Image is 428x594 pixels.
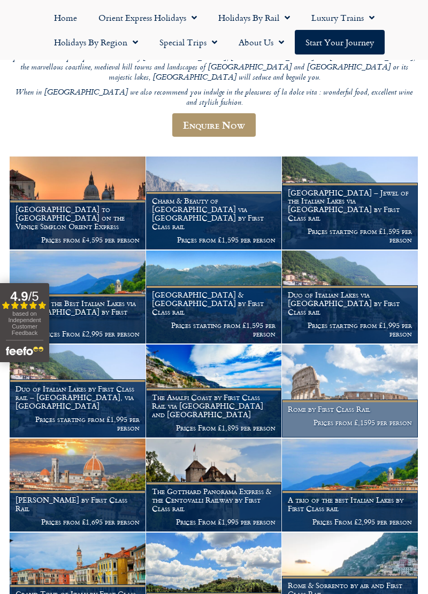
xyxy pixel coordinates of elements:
nav: Menu [5,5,423,54]
p: Prices starting from £1,995 per person [16,415,140,432]
h1: Rome by First Class Rail [288,405,412,413]
a: [PERSON_NAME] by First Class Rail Prices from £1,695 per person [10,439,146,532]
p: Prices From £2,995 per person [288,518,412,526]
h1: A trio of the best Italian Lakes by First Class rail [288,496,412,513]
a: [GEOGRAPHIC_DATA] – Jewel of the Italian Lakes via [GEOGRAPHIC_DATA] by First Class rail Prices s... [282,157,418,250]
a: Enquire Now [172,113,256,137]
a: The Gotthard Panorama Express & the Centovalli Railway by First Class rail Prices From £1,995 per... [146,439,282,532]
p: Prices From £1,895 per person [152,424,276,432]
a: Holidays by Rail [208,5,301,30]
a: [GEOGRAPHIC_DATA] to [GEOGRAPHIC_DATA] on the Venice Simplon Orient Express Prices from £4,595 pe... [10,157,146,250]
h1: [PERSON_NAME] by First Class Rail [16,496,140,513]
p: Prices From £2,995 per person [16,330,140,338]
a: Charm & Beauty of [GEOGRAPHIC_DATA] via [GEOGRAPHIC_DATA] by First Class rail Prices from £1,595 ... [146,157,282,250]
p: Prices from £4,595 per person [16,236,140,244]
a: Rome by First Class Rail Prices from £,1595 per person [282,345,418,438]
a: Orient Express Holidays [88,5,208,30]
p: Prices starting from £1,595 per person [152,321,276,338]
a: Special Trips [149,30,228,54]
h1: Duo of Italian Lakes by First Class rail – [GEOGRAPHIC_DATA], via [GEOGRAPHIC_DATA] [16,385,140,410]
h1: The Gotthard Panorama Express & the Centovalli Railway by First Class rail [152,487,276,512]
p: Prices starting from £1,595 per person [288,227,412,244]
h1: [GEOGRAPHIC_DATA] to [GEOGRAPHIC_DATA] on the Venice Simplon Orient Express [16,205,140,230]
img: Chateau de Chillon Montreux [146,439,282,532]
p: Prices starting from £1,995 per person [288,321,412,338]
a: Holidays by Region [43,30,149,54]
a: Luxury Trains [301,5,385,30]
h1: [GEOGRAPHIC_DATA] & [GEOGRAPHIC_DATA] by First Class rail [152,291,276,316]
a: A trio of the best Italian Lakes by First Class rail Prices From £2,995 per person [282,439,418,532]
a: A Trio of the Best Italian Lakes via [GEOGRAPHIC_DATA] by First Class rail Prices From £2,995 per... [10,251,146,344]
p: Prices from £,1595 per person [288,418,412,427]
h1: The Amalfi Coast by First Class Rail via [GEOGRAPHIC_DATA] and [GEOGRAPHIC_DATA] [152,393,276,418]
p: Prices from £1,695 per person [16,518,140,526]
a: Duo of Italian Lakes by First Class rail – [GEOGRAPHIC_DATA], via [GEOGRAPHIC_DATA] Prices starti... [10,345,146,438]
a: Duo of Italian Lakes via [GEOGRAPHIC_DATA] by First Class rail Prices starting from £1,995 per pe... [282,251,418,344]
a: Start your Journey [295,30,385,54]
a: About Us [228,30,295,54]
h1: A Trio of the Best Italian Lakes via [GEOGRAPHIC_DATA] by First Class rail [16,299,140,324]
a: [GEOGRAPHIC_DATA] & [GEOGRAPHIC_DATA] by First Class rail Prices starting from £1,595 per person [146,251,282,344]
p: When in [GEOGRAPHIC_DATA] we also recommend you indulge in the pleasures of la dolce vita : wonde... [10,88,418,108]
img: Florence in spring time, Tuscany, Italy [10,439,146,532]
p: In our humble opinion, [GEOGRAPHIC_DATA] has it all; stunning architecture, world-famous works of... [10,33,418,83]
h1: Duo of Italian Lakes via [GEOGRAPHIC_DATA] by First Class rail [288,291,412,316]
h1: [GEOGRAPHIC_DATA] – Jewel of the Italian Lakes via [GEOGRAPHIC_DATA] by First Class rail [288,189,412,222]
h1: Charm & Beauty of [GEOGRAPHIC_DATA] via [GEOGRAPHIC_DATA] by First Class rail [152,197,276,230]
img: Orient Express Special Venice compressed [10,157,146,249]
p: Prices from £1,595 per person [152,236,276,244]
a: Home [43,5,88,30]
p: Prices From £1,995 per person [152,518,276,526]
a: The Amalfi Coast by First Class Rail via [GEOGRAPHIC_DATA] and [GEOGRAPHIC_DATA] Prices From £1,8... [146,345,282,438]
